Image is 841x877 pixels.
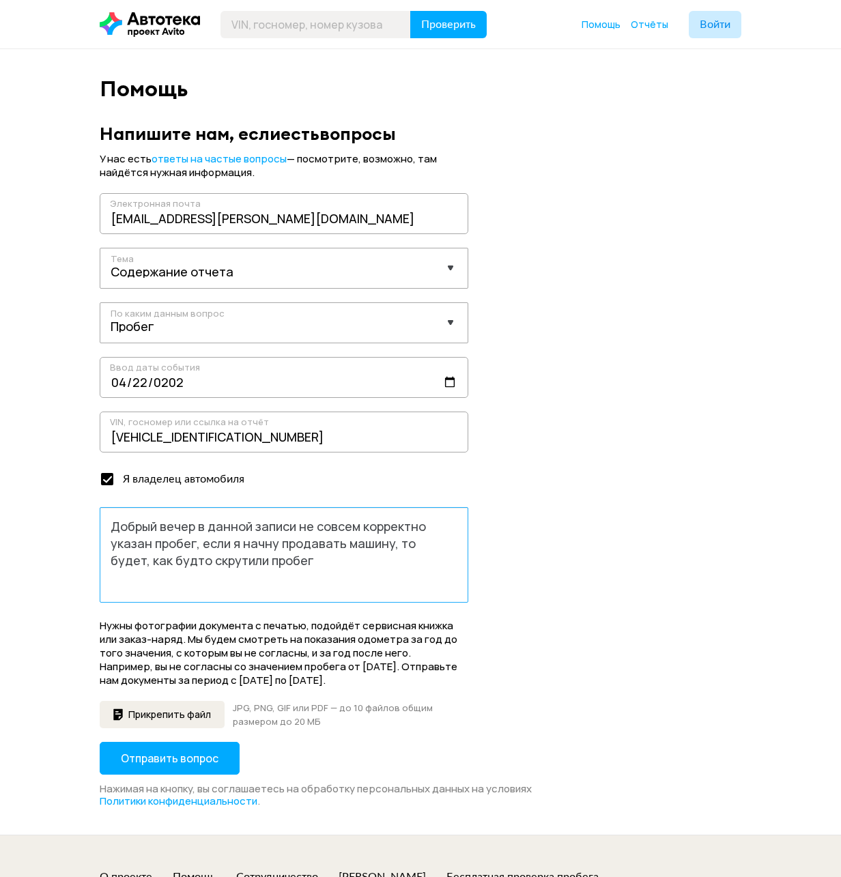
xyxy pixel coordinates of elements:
[121,751,218,766] span: Отправить вопрос
[689,11,741,38] button: Войти
[152,152,287,166] span: ответы на частые вопросы
[100,742,240,775] button: Отправить вопрос
[410,11,487,38] button: Проверить
[115,472,244,487] div: Я владелец автомобиля
[100,507,468,603] textarea: Добрый вечер в данной записи не совсем корректно указан пробег, если я начну продавать машину, то...
[100,794,257,808] span: Политики конфиденциальности
[582,18,621,31] a: Помощь
[100,76,741,101] div: Помощь
[631,18,668,31] a: Отчёты
[152,152,287,166] a: ответы на частые вопросы
[233,701,468,728] div: JPG, PNG, GIF или PDF — до 10 файлов общим размером до 20 МБ
[220,11,411,38] input: VIN, госномер, номер кузова
[128,710,211,719] span: Прикрепить файл
[100,619,468,687] div: Нужны фотографии документа с печатью, подойдёт сервисная книжка или заказ-наряд. Мы будем смотрет...
[421,19,476,30] span: Проверить
[100,152,468,179] div: У нас есть — посмотрите, возможно, там найдётся нужная информация.
[100,123,741,144] div: Напишите нам, если есть вопросы
[700,19,730,30] span: Войти
[100,783,741,807] div: Нажимая на кнопку, вы соглашаетесь на обработку персональных данных на условиях .
[100,795,257,807] a: Политики конфиденциальности
[100,701,225,728] button: Прикрепить файл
